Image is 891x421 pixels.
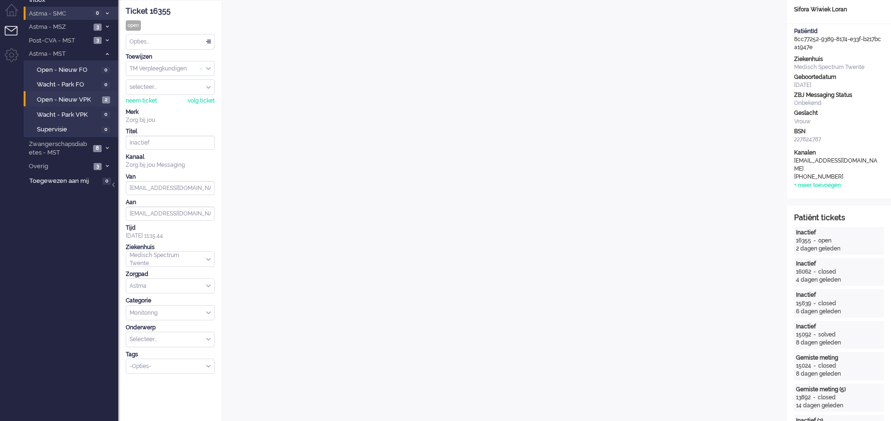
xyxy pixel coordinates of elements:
div: 15639 [796,300,811,308]
div: closed [818,268,836,276]
a: Wacht - Park VPK 0 [27,109,117,120]
span: Wacht - Park FO [37,80,99,89]
span: 2 [102,96,110,103]
span: Open - Nieuw FO [37,66,99,75]
span: 0 [102,67,110,74]
div: [EMAIL_ADDRESS][DOMAIN_NAME] [794,157,879,173]
div: open [818,237,831,245]
div: Merk [126,108,215,116]
div: closed [818,394,836,402]
span: Open - Nieuw VPK [37,95,100,104]
div: BSN [794,128,884,136]
div: 8 dagen geleden [796,370,882,378]
div: 15024 [796,362,811,370]
div: volg ticket [188,97,215,105]
a: Wacht - Park FO 0 [27,79,117,89]
div: 4 dagen geleden [796,276,882,284]
div: - [811,394,818,402]
div: - [811,237,818,245]
div: Inactief [796,229,882,237]
div: [DATE] [794,81,884,89]
div: - [811,268,818,276]
div: - [811,331,818,339]
div: 6 dagen geleden [796,308,882,316]
span: Astma - SMC [27,9,90,18]
div: neem ticket [126,97,157,105]
div: 2 dagen geleden [796,245,882,253]
span: Astma - MSZ [27,23,91,32]
div: ZBJ Messaging Status [794,91,884,99]
body: Rich Text Area. Press ALT-0 for help. [4,4,546,20]
div: Gemiste meting (5) [796,386,882,394]
span: Toegewezen aan mij [29,177,100,186]
div: 227824787 [794,136,884,144]
a: Supervisie 0 [27,124,117,134]
div: Van [126,173,215,181]
span: 3 [94,163,102,170]
div: Aan [126,198,215,206]
span: Wacht - Park VPK [37,111,99,120]
div: Gemiste meting [796,354,882,362]
div: Toewijzen [126,53,215,61]
div: 13892 [796,394,811,402]
div: closed [818,362,836,370]
span: Supervisie [37,125,99,134]
div: PatiëntId [794,27,884,35]
span: Astma - MST [27,50,101,59]
li: Admin menu [5,48,26,69]
div: Zorg bij jou Messaging [126,161,215,169]
div: 14 dagen geleden [796,402,882,410]
div: Geslacht [794,109,884,117]
div: Assign Group [126,61,215,77]
div: + meer toevoegen [794,181,841,189]
li: Tickets menu [5,26,26,47]
span: Zwangerschapsdiabetes - MST [27,140,90,157]
div: Select Tags [126,359,215,374]
div: Zorgpad [126,270,215,278]
div: - [811,362,818,370]
span: 3 [94,37,102,44]
a: Open - Nieuw FO 0 [27,64,117,75]
span: 0 [93,10,102,17]
div: solved [818,331,836,339]
div: Assign User [126,79,215,95]
div: Inactief [796,260,882,268]
div: Onderwerp [126,324,215,332]
div: Ziekenhuis [126,243,215,251]
span: 8 [93,145,102,152]
span: 3 [94,24,102,31]
li: Dashboard menu [5,4,26,25]
div: Ticket 16355 [126,6,215,17]
div: Tags [126,351,215,359]
span: 0 [102,126,110,133]
span: Post-CVA - MST [27,36,91,45]
div: 8cc77252-9389-8174-e33f-b217bca1947e [787,27,891,52]
span: 0 [102,111,110,118]
div: Kanalen [794,149,884,157]
div: closed [818,300,836,308]
div: Kanaal [126,153,215,161]
span: Overig [27,162,91,171]
span: 0 [103,178,111,185]
span: 0 [102,81,110,88]
div: Medisch Spectrum Twente [794,63,884,71]
div: Onbekend [794,99,884,107]
div: open [126,20,141,31]
div: Sifora Wiwiek Loran [787,6,891,14]
div: 8 dagen geleden [796,339,882,347]
div: Vrouw [794,118,884,126]
div: Zorg bij jou [126,116,215,124]
div: 16062 [796,268,811,276]
div: Tijd [126,224,215,232]
div: Inactief [796,291,882,299]
div: Inactief [796,323,882,331]
div: 15092 [796,331,811,339]
div: - [811,300,818,308]
a: Open - Nieuw VPK 2 [27,94,117,104]
div: [DATE] 11:15:44 [126,224,215,240]
a: Toegewezen aan mij 0 [27,175,118,186]
div: Ziekenhuis [794,55,884,63]
div: Patiënt tickets [794,213,884,223]
div: 16355 [796,237,811,245]
div: Titel [126,128,215,136]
